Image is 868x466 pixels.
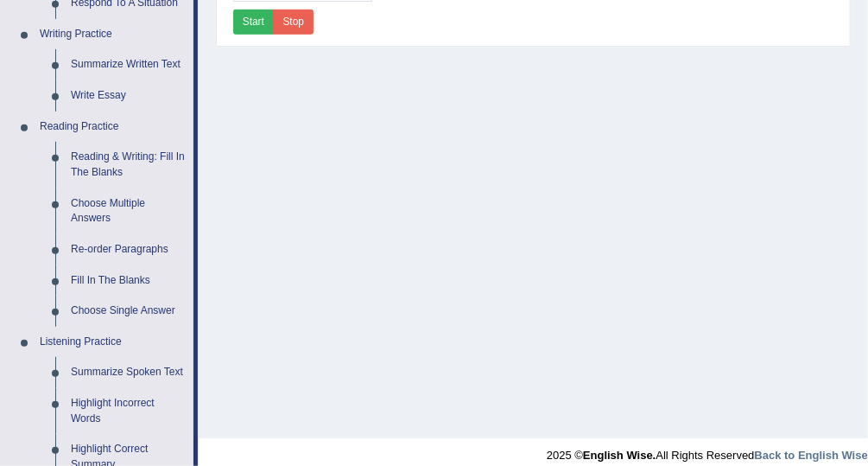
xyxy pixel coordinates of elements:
[583,449,656,462] strong: English Wise.
[63,357,193,388] a: Summarize Spoken Text
[63,80,193,112] a: Write Essay
[63,188,193,234] a: Choose Multiple Answers
[755,449,868,462] a: Back to English Wise
[273,10,314,35] button: Stop
[32,327,193,358] a: Listening Practice
[63,265,193,297] a: Fill In The Blanks
[63,49,193,80] a: Summarize Written Text
[63,388,193,434] a: Highlight Incorrect Words
[32,112,193,143] a: Reading Practice
[547,438,868,463] div: 2025 © All Rights Reserved
[63,234,193,265] a: Re-order Paragraphs
[63,142,193,188] a: Reading & Writing: Fill In The Blanks
[32,19,193,50] a: Writing Practice
[233,10,275,35] button: Start
[63,296,193,327] a: Choose Single Answer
